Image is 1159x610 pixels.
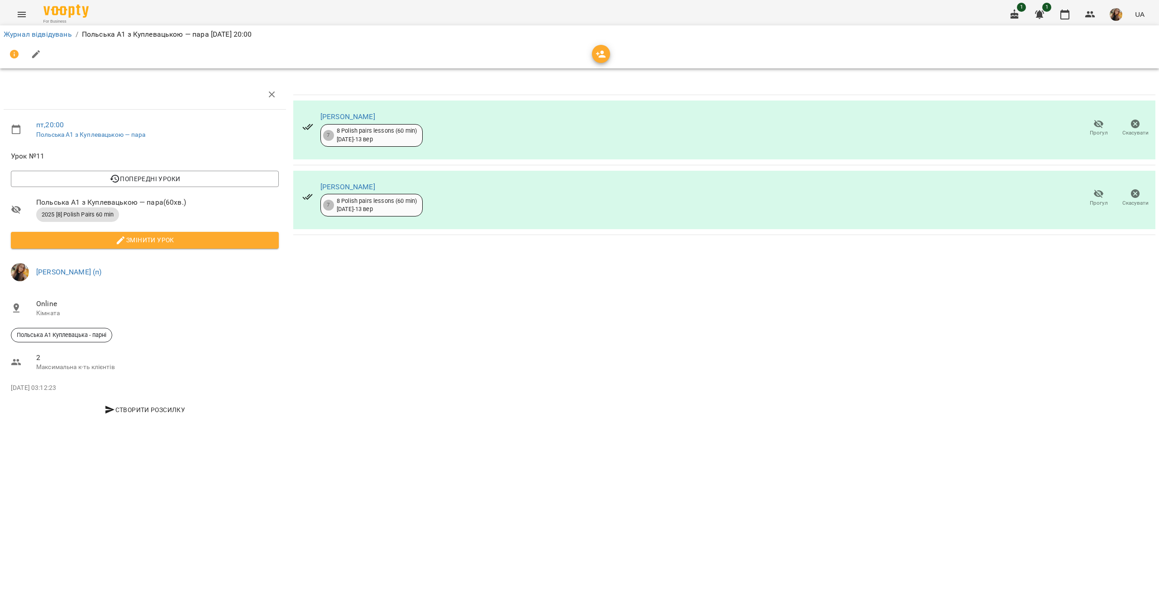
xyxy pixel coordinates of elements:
[1090,199,1108,207] span: Прогул
[43,5,89,18] img: Voopty Logo
[18,235,272,245] span: Змінити урок
[1042,3,1051,12] span: 1
[1090,129,1108,137] span: Прогул
[43,19,89,24] span: For Business
[323,200,334,211] div: 7
[36,309,279,318] p: Кімната
[36,352,279,363] span: 2
[1117,185,1154,211] button: Скасувати
[11,4,33,25] button: Menu
[36,363,279,372] p: Максимальна к-ть клієнтів
[11,328,112,342] div: Польська А1 Куплевацька - парні
[76,29,78,40] li: /
[1135,10,1145,19] span: UA
[1122,199,1149,207] span: Скасувати
[36,298,279,309] span: Online
[323,130,334,141] div: 7
[11,331,112,339] span: Польська А1 Куплевацька - парні
[4,29,1155,40] nav: breadcrumb
[4,30,72,38] a: Журнал відвідувань
[36,268,102,276] a: [PERSON_NAME] (п)
[11,402,279,418] button: Створити розсилку
[36,131,145,138] a: Польська А1 з Куплевацькою — пара
[14,404,275,415] span: Створити розсилку
[11,232,279,248] button: Змінити урок
[11,263,29,281] img: 2d1d2c17ffccc5d6363169c503fcce50.jpg
[320,112,375,121] a: [PERSON_NAME]
[1117,115,1154,141] button: Скасувати
[1017,3,1026,12] span: 1
[337,127,417,144] div: 8 Polish pairs lessons (60 min) [DATE] - 13 вер
[36,197,279,208] span: Польська А1 з Куплевацькою — пара ( 60 хв. )
[337,197,417,214] div: 8 Polish pairs lessons (60 min) [DATE] - 13 вер
[1122,129,1149,137] span: Скасувати
[11,171,279,187] button: Попередні уроки
[1110,8,1122,21] img: 2d1d2c17ffccc5d6363169c503fcce50.jpg
[1131,6,1148,23] button: UA
[1080,115,1117,141] button: Прогул
[36,120,64,129] a: пт , 20:00
[320,183,375,191] a: [PERSON_NAME]
[11,384,279,393] p: [DATE] 03:12:23
[1080,185,1117,211] button: Прогул
[82,29,252,40] p: Польська А1 з Куплевацькою — пара [DATE] 20:00
[11,151,279,162] span: Урок №11
[18,173,272,184] span: Попередні уроки
[36,211,119,219] span: 2025 [8] Polish Pairs 60 min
